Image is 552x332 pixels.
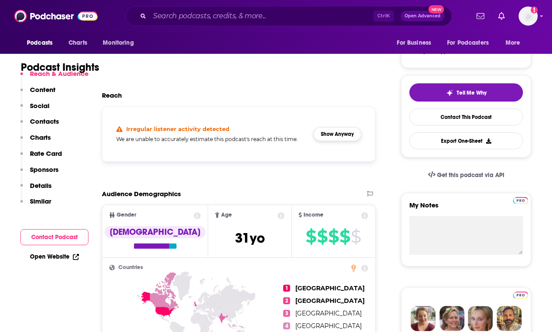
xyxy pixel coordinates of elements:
img: Sydney Profile [411,306,436,331]
span: Monitoring [103,37,134,49]
a: Charts [63,35,92,51]
img: tell me why sparkle [446,89,453,96]
span: Open Advanced [405,14,441,18]
p: Content [30,85,56,94]
span: Gender [117,212,136,218]
h2: Reach [102,91,122,99]
span: Get this podcast via API [437,171,504,179]
span: Charts [69,37,87,49]
button: Contact Podcast [20,229,88,245]
span: Countries [118,265,143,270]
span: For Business [397,37,431,49]
a: Get this podcast via API [421,164,511,186]
img: User Profile [519,7,538,26]
button: Rate Card [20,149,62,165]
span: More [506,37,520,49]
button: Export One-Sheet [409,132,523,149]
p: Similar [30,197,51,205]
h2: Audience Demographics [102,190,181,198]
p: Rate Card [30,149,62,158]
span: Logged in as vjacobi [519,7,538,26]
div: [DEMOGRAPHIC_DATA] [105,226,206,238]
button: Details [20,181,52,197]
span: Tell Me Why [457,89,487,96]
p: Contacts [30,117,59,125]
span: [GEOGRAPHIC_DATA] [295,309,362,317]
h1: Podcast Insights [21,61,99,74]
button: Charts [20,133,51,149]
button: Reach & Audience [20,69,88,85]
span: [GEOGRAPHIC_DATA] [295,284,365,292]
span: 1 [283,285,290,292]
button: open menu [500,35,531,51]
img: Podchaser Pro [513,292,528,299]
button: open menu [21,35,64,51]
span: $ [317,230,327,243]
img: Jon Profile [496,306,522,331]
span: 31 yo [235,230,265,247]
span: Podcasts [27,37,52,49]
p: Reach & Audience [30,69,88,78]
button: open menu [441,35,501,51]
span: 3 [283,310,290,317]
span: 2 [283,297,290,304]
a: Pro website [513,196,528,204]
svg: Add a profile image [531,7,538,13]
input: Search podcasts, credits, & more... [150,9,373,23]
h4: Irregular listener activity detected [126,125,229,132]
p: Social [30,102,49,110]
button: Open AdvancedNew [401,11,444,21]
div: Search podcasts, credits, & more... [126,6,452,26]
button: open menu [97,35,145,51]
button: Show Anyway [314,127,361,141]
img: Podchaser Pro [513,197,528,204]
span: $ [306,230,316,243]
a: Show notifications dropdown [495,9,508,23]
button: open menu [391,35,442,51]
img: Jules Profile [468,306,493,331]
img: Podchaser - Follow, Share and Rate Podcasts [14,8,98,24]
span: Income [304,212,323,218]
span: [GEOGRAPHIC_DATA] [295,297,365,305]
span: Age [221,212,232,218]
p: Charts [30,133,51,141]
button: Social [20,102,49,118]
a: Contact This Podcast [409,108,523,125]
span: $ [351,230,361,243]
button: Similar [20,197,51,213]
span: $ [340,230,350,243]
a: Pro website [513,290,528,299]
p: Details [30,181,52,190]
span: 4 [283,322,290,329]
span: [GEOGRAPHIC_DATA] [295,322,362,330]
img: Barbara Profile [439,306,464,331]
span: $ [328,230,339,243]
span: New [428,5,444,13]
button: Contacts [20,117,59,133]
a: Show notifications dropdown [473,9,488,23]
label: My Notes [409,201,523,216]
button: Sponsors [20,165,59,181]
h5: We are unable to accurately estimate this podcast's reach at this time. [116,136,307,142]
button: Show profile menu [519,7,538,26]
p: Sponsors [30,165,59,174]
span: For Podcasters [447,37,489,49]
span: Ctrl K [373,10,394,22]
a: Open Website [30,253,79,260]
button: tell me why sparkleTell Me Why [409,83,523,102]
button: Content [20,85,56,102]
